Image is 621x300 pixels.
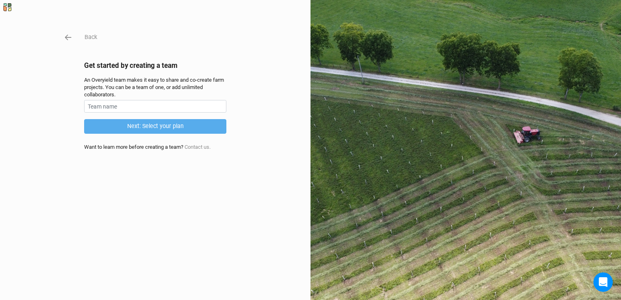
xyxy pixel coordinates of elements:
h2: Get started by creating a team [84,61,226,70]
div: Want to learn more before creating a team? [84,143,226,151]
button: Next: Select your plan [84,119,226,133]
div: An Overyield team makes it easy to share and co-create farm projects. You can be a team of one, o... [84,76,226,99]
input: Team name [84,100,226,113]
a: Contact us. [185,144,211,150]
button: Back [84,33,98,42]
iframe: Intercom live chat [593,272,613,292]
